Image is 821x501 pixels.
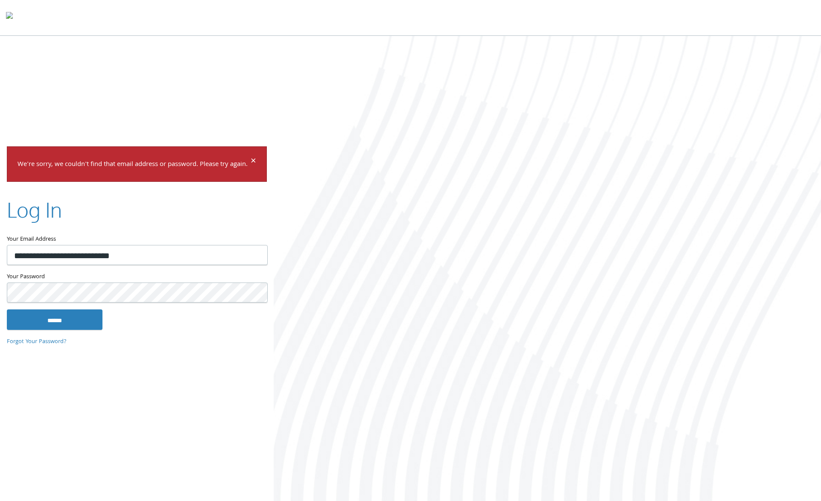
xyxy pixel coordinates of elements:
[251,154,256,170] span: ×
[251,157,256,167] button: Dismiss alert
[6,9,13,26] img: todyl-logo-dark.svg
[18,159,249,171] p: We're sorry, we couldn't find that email address or password. Please try again.
[7,195,62,224] h2: Log In
[7,337,67,347] a: Forgot Your Password?
[7,272,267,283] label: Your Password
